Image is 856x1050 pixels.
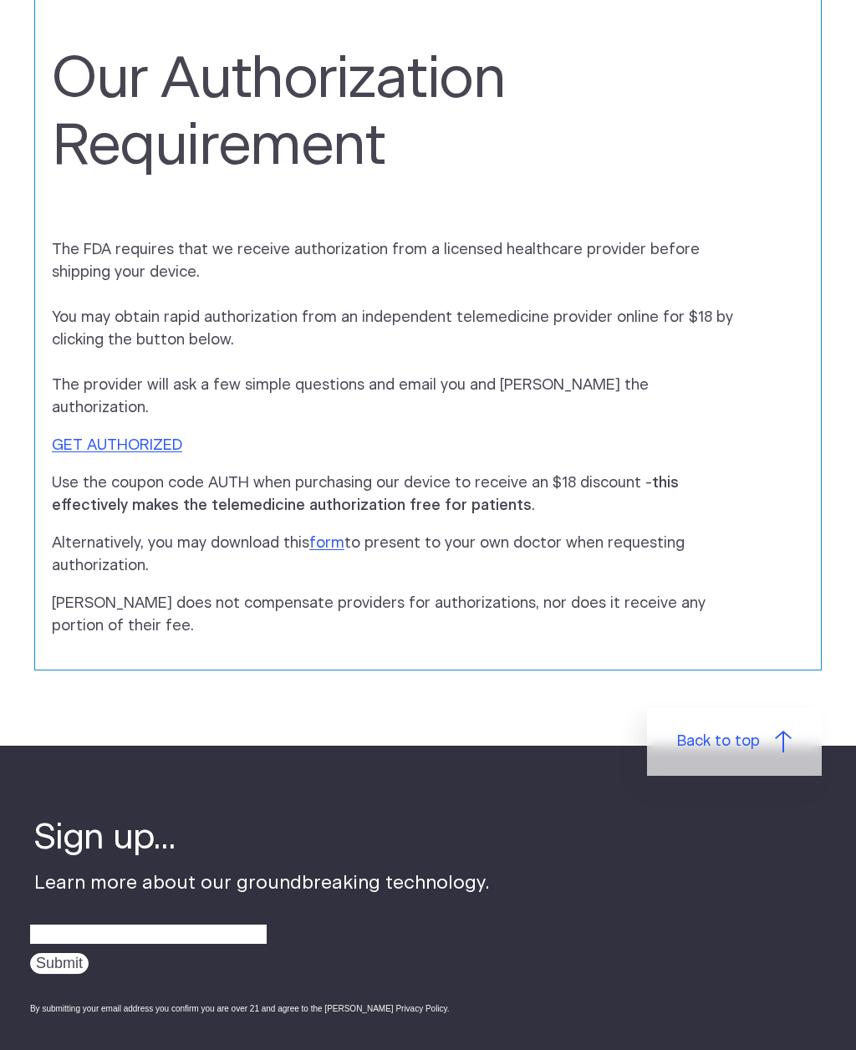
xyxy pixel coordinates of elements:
h4: Sign up... [34,814,490,862]
div: Learn more about our groundbreaking technology. [34,814,490,1029]
a: Back to top [647,708,822,776]
p: [PERSON_NAME] does not compensate providers for authorizations, nor does it receive any portion o... [52,593,734,638]
p: The FDA requires that we receive authorization from a licensed healthcare provider before shippin... [52,239,734,420]
p: Alternatively, you may download this to present to your own doctor when requesting authorization. [52,533,734,578]
p: Use the coupon code AUTH when purchasing our device to receive an $18 discount - . [52,472,734,517]
div: By submitting your email address you confirm you are over 21 and agree to the [PERSON_NAME] Priva... [30,1002,490,1015]
input: Submit [30,953,89,974]
a: GET AUTHORIZED [52,438,182,453]
a: form [309,536,344,551]
span: Back to top [677,731,760,753]
h1: Our Authorization Requirement [35,47,667,180]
